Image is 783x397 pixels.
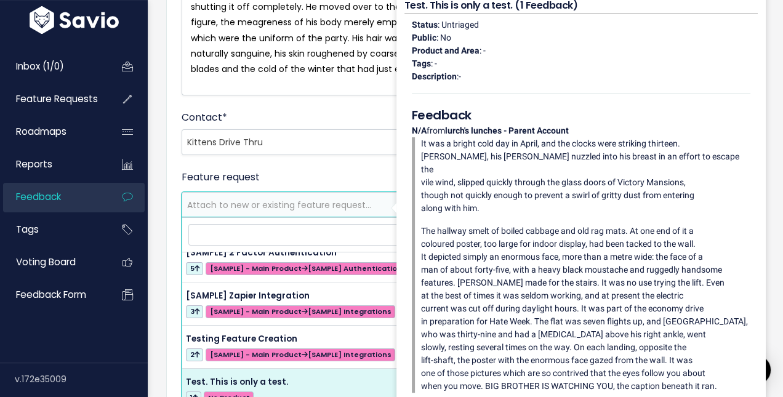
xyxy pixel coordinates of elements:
[412,71,457,81] strong: Description
[3,281,102,309] a: Feedback form
[187,199,371,211] span: Attach to new or existing feature request...
[16,288,86,301] span: Feedback form
[186,247,337,259] span: [SAMPLE] 2 Factor Authentication
[186,305,203,318] span: 3
[16,92,98,105] span: Feature Requests
[206,262,406,275] span: [SAMPLE] - Main Product [SAMPLE] Authentication
[412,20,438,30] strong: Status
[191,1,502,13] span: shutting it off completely. He moved over to the window: a smallish, frail
[412,58,431,68] strong: Tags
[16,60,64,73] span: Inbox (1/0)
[3,183,102,211] a: Feedback
[182,129,565,155] span: Kittens Drive Thru
[182,130,540,154] span: Kittens Drive Thru
[3,85,102,113] a: Feature Requests
[182,170,260,185] label: Feature request
[15,363,148,395] div: v.172e35009
[16,158,52,170] span: Reports
[186,348,203,361] span: 2
[412,46,480,55] strong: Product and Area
[186,333,297,345] span: Testing Feature Creation
[412,126,427,135] strong: N/A
[421,137,750,215] p: It was a bright cold day in April, and the clocks were striking thirteen. [PERSON_NAME], his [PER...
[459,71,461,81] span: -
[206,305,395,318] span: [SAMPLE] - Main Product [SAMPLE] Integrations
[191,32,478,44] span: which were the uniform of the party. His hair was very fair, his face
[16,223,39,236] span: Tags
[186,290,310,302] span: [SAMPLE] Zapier Integration
[186,376,289,388] span: Test. This is only a test.
[16,125,66,138] span: Roadmaps
[16,255,76,268] span: Voting Board
[445,126,569,135] strong: lurch's lunches - Parent Account
[3,248,102,276] a: Voting Board
[3,215,102,244] a: Tags
[191,47,491,60] span: naturally sanguine, his skin roughened by coarse soap and blunt razor
[3,118,102,146] a: Roadmaps
[186,262,203,275] span: 5
[412,33,436,42] strong: Public
[182,110,227,125] label: Contact
[421,225,750,393] p: The hallway smelt of boiled cabbage and old rag mats. At one end of it a coloured poster, too lar...
[16,190,61,203] span: Feedback
[3,150,102,178] a: Reports
[187,136,263,148] span: Kittens Drive Thru
[191,63,424,75] span: blades and the cold of the winter that had just ended.
[412,106,750,124] h5: Feedback
[191,16,516,28] span: figure, the meagreness of his body merely emphasized by the blue overalls
[206,348,395,361] span: [SAMPLE] - Main Product [SAMPLE] Integrations
[3,52,102,81] a: Inbox (1/0)
[26,6,122,34] img: logo-white.9d6f32f41409.svg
